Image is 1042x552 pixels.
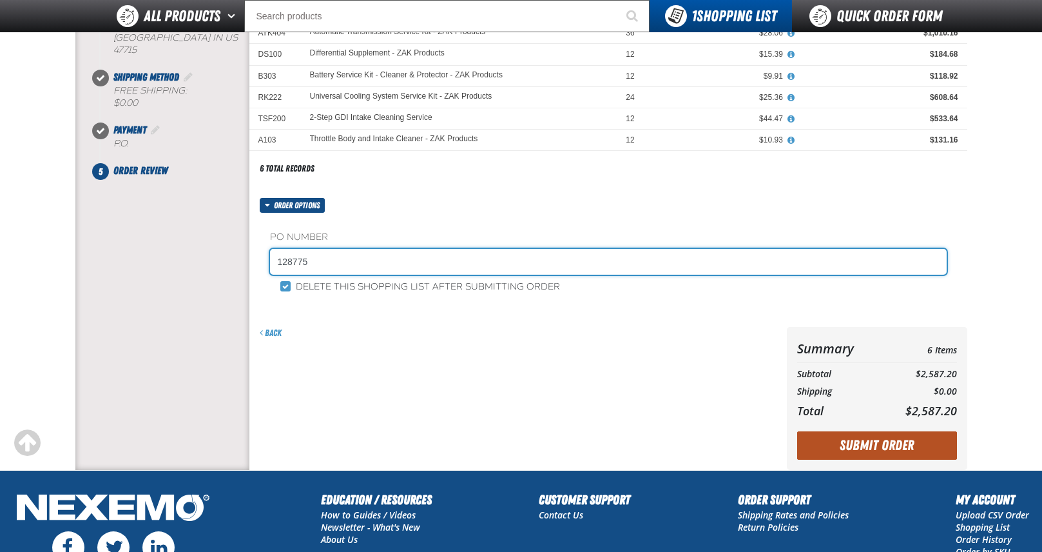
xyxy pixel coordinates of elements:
[653,92,783,103] div: $25.36
[691,7,777,25] span: Shopping List
[280,281,291,291] input: Delete this shopping list after submitting order
[280,281,560,293] label: Delete this shopping list after submitting order
[880,366,956,383] td: $2,587.20
[321,509,416,521] a: How to Guides / Videos
[626,28,634,37] span: 36
[801,135,958,145] div: $131.16
[310,135,478,144] a: Throttle Body and Intake Cleaner - ZAK Products
[880,337,956,360] td: 6 Items
[249,44,301,65] td: DS100
[783,135,800,146] button: View All Prices for Throttle Body and Intake Cleaner - ZAK Products
[113,138,249,150] div: P.O.
[691,7,697,25] strong: 1
[539,509,583,521] a: Contact Us
[101,123,249,163] li: Payment. Step 4 of 5. Completed
[113,164,168,177] span: Order Review
[801,71,958,81] div: $118.92
[783,28,800,39] button: View All Prices for Automatic Transmission Service Kit - ZAK Products
[626,93,634,102] span: 24
[270,232,947,244] label: PO Number
[783,71,800,83] button: View All Prices for Battery Service Kit - Cleaner & Protector - ZAK Products
[626,114,634,123] span: 12
[653,49,783,59] div: $15.39
[653,71,783,81] div: $9.91
[249,86,301,108] td: RK222
[260,163,314,175] div: 6 total records
[113,124,146,136] span: Payment
[249,23,301,44] td: ATK404
[213,32,222,43] span: IN
[274,198,325,213] span: Order options
[321,490,432,509] h2: Education / Resources
[653,113,783,124] div: $44.47
[321,521,420,533] a: Newsletter - What's New
[113,97,138,108] strong: $0.00
[101,70,249,123] li: Shipping Method. Step 3 of 5. Completed
[310,71,503,80] a: Battery Service Kit - Cleaner & Protector - ZAK Products
[539,490,630,509] h2: Customer Support
[956,509,1029,521] a: Upload CSV Order
[113,71,179,83] span: Shipping Method
[783,92,800,104] button: View All Prices for Universal Cooling System Service Kit - ZAK Products
[797,383,881,400] th: Shipping
[310,113,432,123] a: 2-Step GDI Intake Cleaning Service
[321,533,358,546] a: About Us
[801,28,958,38] div: $1,010.16
[626,50,634,59] span: 12
[956,490,1029,509] h2: My Account
[653,28,783,38] div: $28.06
[956,533,1012,546] a: Order History
[225,32,238,43] span: US
[626,135,634,144] span: 12
[738,490,849,509] h2: Order Support
[249,65,301,86] td: B303
[260,198,325,213] button: Order options
[113,32,210,43] span: [GEOGRAPHIC_DATA]
[738,509,849,521] a: Shipping Rates and Policies
[149,124,162,136] a: Edit Payment
[797,337,881,360] th: Summary
[113,44,137,55] bdo: 47715
[801,49,958,59] div: $184.68
[956,521,1010,533] a: Shopping List
[783,49,800,61] button: View All Prices for Differential Supplement - ZAK Products
[13,490,213,528] img: Nexemo Logo
[801,92,958,103] div: $608.64
[783,113,800,125] button: View All Prices for 2-Step GDI Intake Cleaning Service
[801,113,958,124] div: $533.64
[880,383,956,400] td: $0.00
[738,521,798,533] a: Return Policies
[260,328,282,338] a: Back
[905,403,957,419] span: $2,587.20
[310,49,445,58] a: Differential Supplement - ZAK Products
[249,108,301,130] td: TSF200
[182,71,195,83] a: Edit Shipping Method
[92,163,109,180] span: 5
[101,163,249,179] li: Order Review. Step 5 of 5. Not Completed
[310,28,486,37] a: Automatic Transmission Service Kit - ZAK Products
[797,366,881,383] th: Subtotal
[144,5,220,28] span: All Products
[653,135,783,145] div: $10.93
[13,429,41,457] div: Scroll to the top
[626,72,634,81] span: 12
[797,431,957,460] button: Submit Order
[249,130,301,151] td: A103
[310,92,492,101] a: Universal Cooling System Service Kit - ZAK Products
[113,85,249,110] div: Free Shipping:
[797,400,881,421] th: Total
